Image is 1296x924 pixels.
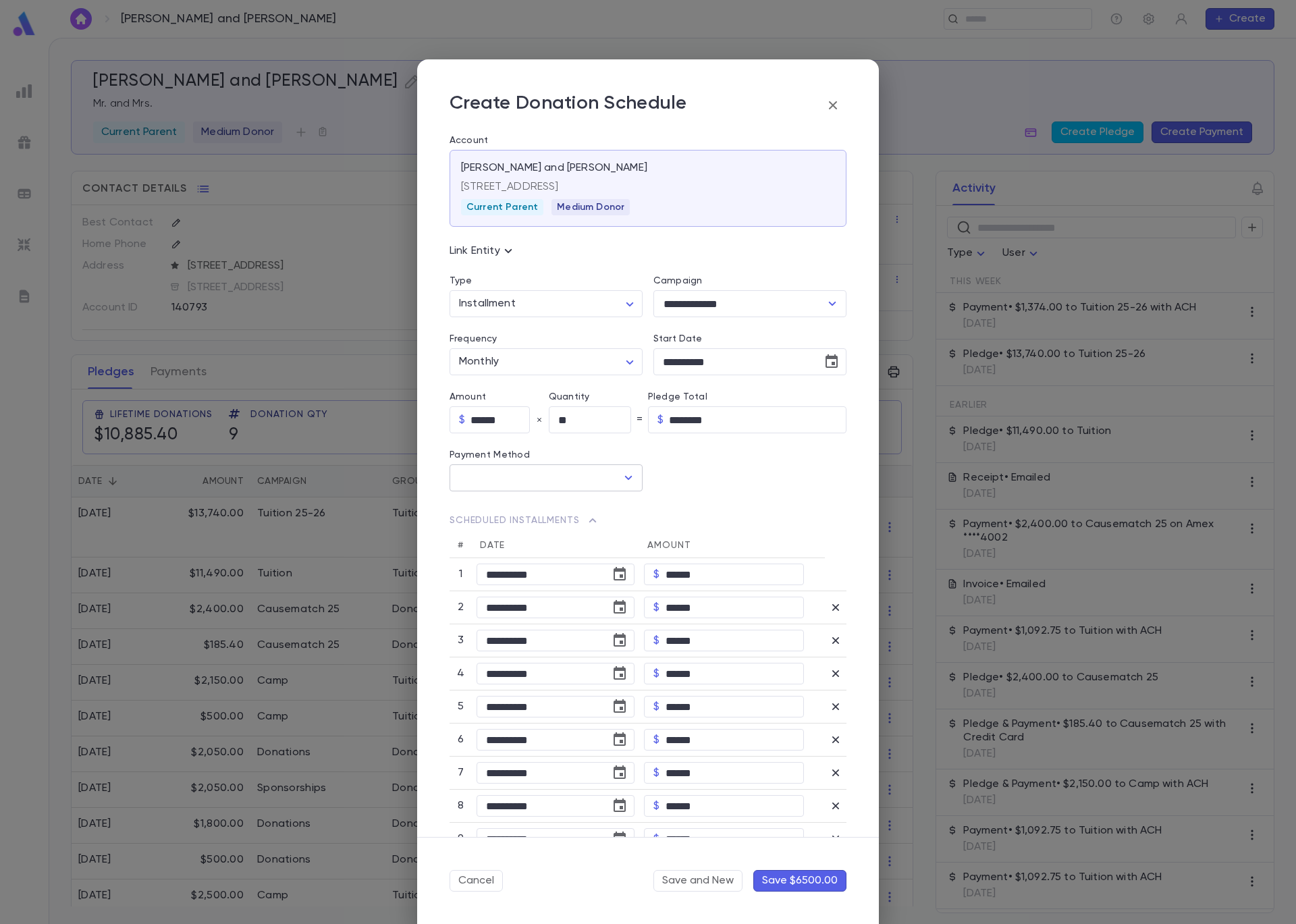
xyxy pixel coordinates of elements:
[454,568,467,581] p: 1
[450,243,516,259] p: Link Entity
[454,700,467,713] p: 5
[753,870,846,892] button: Save $6500.00
[450,450,643,460] p: Payment Method
[653,667,659,680] p: $
[450,508,601,533] button: Scheduled Installments
[653,700,659,713] p: $
[606,693,633,720] button: Choose date, selected date is Jan 4, 2026
[619,468,638,487] button: Open
[450,275,473,286] label: Type
[459,413,465,427] p: $
[606,792,633,819] button: Choose date, selected date is Apr 4, 2026
[454,634,467,647] p: 3
[450,391,549,402] label: Amount
[450,349,643,375] div: Monthly
[454,733,467,746] p: 6
[657,413,664,427] p: $
[461,180,835,194] p: [STREET_ADDRESS]
[450,291,643,317] div: Installment
[606,627,633,654] button: Choose date, selected date is Nov 4, 2025
[606,660,633,687] button: Choose date, selected date is Dec 4, 2025
[461,161,647,175] p: [PERSON_NAME] and [PERSON_NAME]
[818,348,845,375] button: Choose date, selected date is Sep 4, 2025
[648,391,846,402] label: Pledge Total
[454,766,467,780] p: 7
[549,391,648,402] label: Quantity
[450,92,687,119] p: Create Donation Schedule
[653,870,742,892] button: Save and New
[606,726,633,753] button: Choose date, selected date is Feb 4, 2026
[551,202,630,213] span: Medium Donor
[450,333,497,344] label: Frequency
[450,512,601,528] span: Scheduled Installments
[653,733,659,746] p: $
[653,634,659,647] p: $
[480,541,505,550] span: Date
[459,356,499,367] span: Monthly
[653,568,659,581] p: $
[454,799,467,813] p: 8
[653,601,659,614] p: $
[653,275,702,286] label: Campaign
[461,202,543,213] span: Current Parent
[606,561,633,588] button: Choose date, selected date is Sep 4, 2025
[606,594,633,621] button: Choose date, selected date is Oct 4, 2025
[459,298,516,309] span: Installment
[823,294,842,313] button: Open
[606,759,633,786] button: Choose date, selected date is Mar 4, 2026
[653,766,659,780] p: $
[450,870,503,892] button: Cancel
[653,333,846,344] label: Start Date
[606,825,633,852] button: Choose date, selected date is May 4, 2026
[653,832,659,846] p: $
[454,832,467,846] p: 9
[454,601,467,614] p: 2
[647,541,691,550] span: Amount
[458,541,464,550] span: #
[637,413,643,427] p: =
[454,667,467,680] p: 4
[653,799,659,813] p: $
[450,135,846,146] label: Account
